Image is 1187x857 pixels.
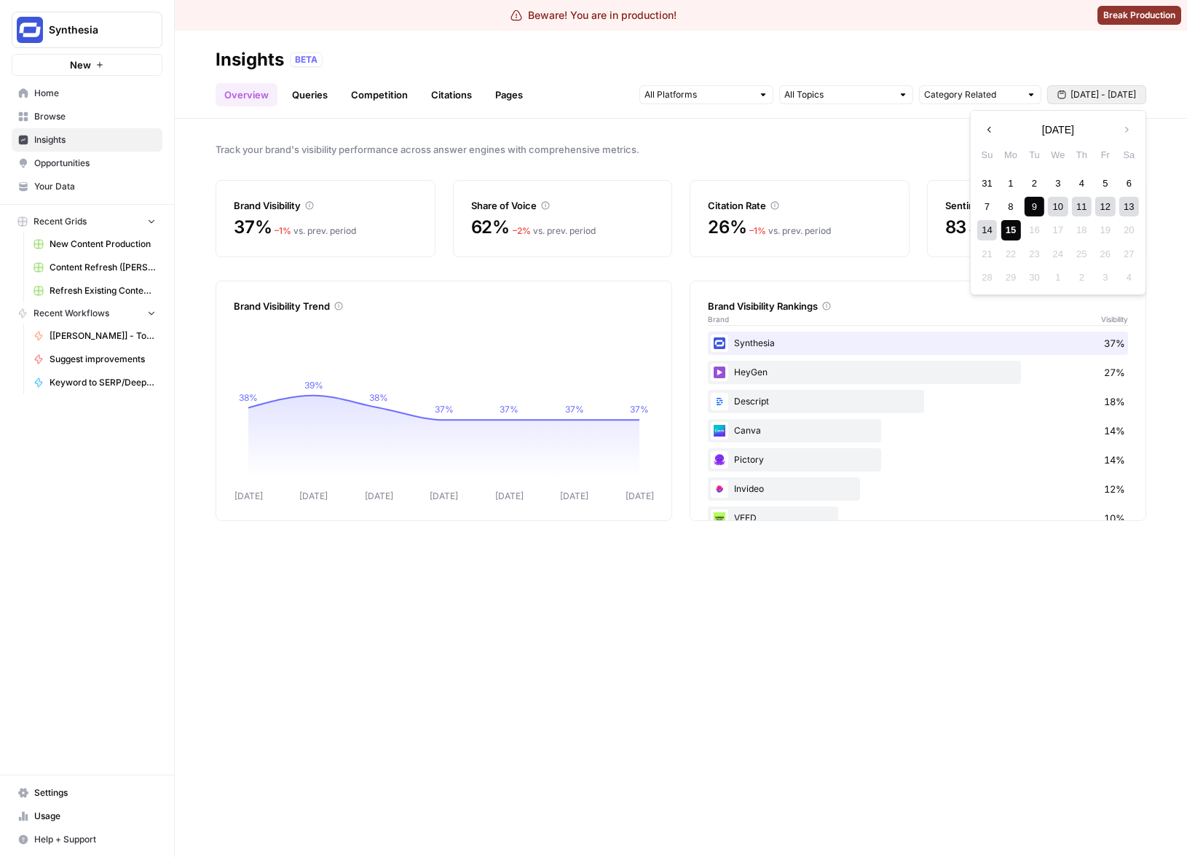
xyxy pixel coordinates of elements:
[1072,197,1092,216] div: Choose Thursday, September 11th, 2025
[560,490,588,501] tspan: [DATE]
[513,224,596,238] div: vs. prev. period
[977,145,997,165] div: Su
[34,180,156,193] span: Your Data
[12,302,162,324] button: Recent Workflows
[1095,267,1115,287] div: Not available Friday, October 3rd, 2025
[1104,511,1125,525] span: 10%
[708,448,1128,471] div: Pictory
[12,54,162,76] button: New
[708,299,1128,313] div: Brand Visibility Rankings
[50,329,156,343] span: [[PERSON_NAME]] - Tools & Features Pages Refreshe - [MAIN WORKFLOW]
[1072,244,1092,264] div: Not available Thursday, September 25th, 2025
[290,52,323,67] div: BETA
[471,198,655,213] div: Share of Voice
[70,58,91,72] span: New
[1095,145,1115,165] div: Fr
[977,267,997,287] div: Not available Sunday, September 28th, 2025
[1095,244,1115,264] div: Not available Friday, September 26th, 2025
[1104,365,1125,380] span: 27%
[234,299,654,313] div: Brand Visibility Trend
[1048,267,1068,287] div: Not available Wednesday, October 1st, 2025
[711,334,728,352] img: kn4yydfihu1m6ctu54l2b7jhf7vx
[12,805,162,828] a: Usage
[34,833,156,846] span: Help + Support
[1095,173,1115,192] div: Choose Friday, September 5th, 2025
[708,506,1128,530] div: VEED
[708,332,1128,355] div: Synthesia
[626,490,654,501] tspan: [DATE]
[1048,173,1068,192] div: Choose Wednesday, September 3rd, 2025
[1104,336,1125,351] span: 37%
[50,353,156,366] span: Suggest improvements
[1048,145,1068,165] div: We
[708,361,1128,384] div: HeyGen
[27,348,162,371] a: Suggest improvements
[945,216,967,239] span: 83
[34,157,156,170] span: Opportunities
[510,8,677,23] div: Beware! You are in production!
[422,83,481,106] a: Citations
[12,152,162,175] a: Opportunities
[977,220,997,240] div: Choose Sunday, September 14th, 2025
[1048,244,1068,264] div: Not available Wednesday, September 24th, 2025
[17,17,43,43] img: Synthesia Logo
[12,12,162,48] button: Workspace: Synthesia
[1095,220,1115,240] div: Not available Friday, September 19th, 2025
[644,87,752,102] input: All Platforms
[1104,482,1125,496] span: 12%
[299,490,328,501] tspan: [DATE]
[1104,394,1125,409] span: 18%
[1119,197,1139,216] div: Choose Saturday, September 13th, 2025
[12,781,162,805] a: Settings
[513,225,531,236] span: – 2 %
[1025,173,1044,192] div: Choose Tuesday, September 2nd, 2025
[27,324,162,348] a: [[PERSON_NAME]] - Tools & Features Pages Refreshe - [MAIN WORKFLOW]
[500,404,518,415] tspan: 37%
[749,224,831,238] div: vs. prev. period
[234,490,263,501] tspan: [DATE]
[34,133,156,146] span: Insights
[975,171,1140,289] div: month 2025-09
[365,490,393,501] tspan: [DATE]
[1072,145,1092,165] div: Th
[50,376,156,389] span: Keyword to SERP/Deep Research
[12,211,162,232] button: Recent Grids
[33,215,87,228] span: Recent Grids
[749,225,766,236] span: – 1 %
[1001,197,1020,216] div: Choose Monday, September 8th, 2025
[1001,145,1020,165] div: Mo
[1025,267,1044,287] div: Not available Tuesday, September 30th, 2025
[430,490,458,501] tspan: [DATE]
[708,390,1128,413] div: Descript
[1119,173,1139,192] div: Choose Saturday, September 6th, 2025
[12,82,162,105] a: Home
[1104,453,1125,467] span: 14%
[1042,122,1074,137] span: [DATE]
[924,87,1020,102] input: Category Related
[1103,9,1175,22] span: Break Production
[369,392,388,403] tspan: 38%
[708,477,1128,501] div: Invideo
[1025,220,1044,240] div: Not available Tuesday, September 16th, 2025
[49,23,137,37] span: Synthesia
[471,216,510,239] span: 62%
[34,810,156,823] span: Usage
[27,232,162,256] a: New Content Production
[216,142,1146,157] span: Track your brand's visibility performance across answer engines with comprehensive metrics.
[12,175,162,198] a: Your Data
[34,87,156,100] span: Home
[630,404,649,415] tspan: 37%
[1104,423,1125,438] span: 14%
[945,198,1129,213] div: Sentiment Score
[977,173,997,192] div: Choose Sunday, August 31st, 2025
[565,404,584,415] tspan: 37%
[784,87,892,102] input: All Topics
[27,279,162,302] a: Refresh Existing Content (1)
[1101,313,1128,325] span: Visibility
[1072,267,1092,287] div: Not available Thursday, October 2nd, 2025
[708,198,891,213] div: Citation Rate
[275,225,291,236] span: – 1 %
[1119,220,1139,240] div: Not available Saturday, September 20th, 2025
[1047,85,1146,104] button: [DATE] - [DATE]
[711,451,728,469] img: 5ishofca9hhfzkbc6046dfm6zfk6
